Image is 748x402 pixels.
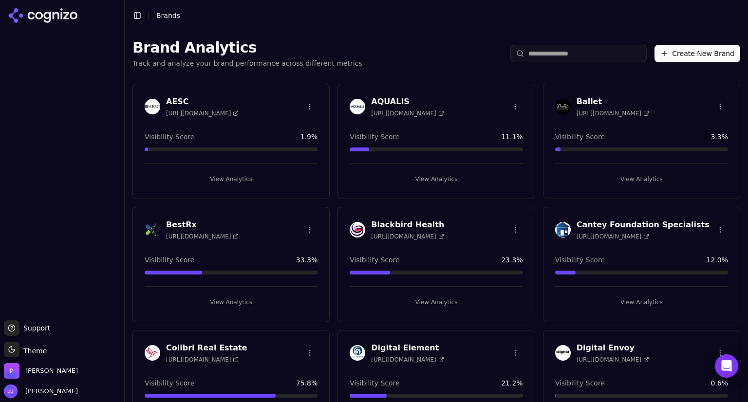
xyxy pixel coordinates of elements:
[577,96,649,108] h3: Ballet
[371,233,444,240] span: [URL][DOMAIN_NAME]
[4,384,78,398] button: Open user button
[371,96,444,108] h3: AQUALIS
[21,387,78,396] span: [PERSON_NAME]
[555,222,571,238] img: Cantey Foundation Specialists
[555,132,605,142] span: Visibility Score
[145,255,194,265] span: Visibility Score
[156,12,180,19] span: Brands
[555,378,605,388] span: Visibility Score
[145,345,160,361] img: Colibri Real Estate
[25,366,78,375] span: Perrill
[145,171,318,187] button: View Analytics
[715,354,738,378] div: Open Intercom Messenger
[501,132,523,142] span: 11.1 %
[145,378,194,388] span: Visibility Score
[555,294,728,310] button: View Analytics
[555,345,571,361] img: Digital Envoy
[350,171,523,187] button: View Analytics
[555,99,571,114] img: Ballet
[654,45,740,62] button: Create New Brand
[350,99,365,114] img: AQUALIS
[166,356,239,364] span: [URL][DOMAIN_NAME]
[132,39,362,56] h1: Brand Analytics
[555,171,728,187] button: View Analytics
[711,378,728,388] span: 0.6 %
[4,384,18,398] img: Jen Jones
[555,255,605,265] span: Visibility Score
[371,356,444,364] span: [URL][DOMAIN_NAME]
[300,132,318,142] span: 1.9 %
[350,132,399,142] span: Visibility Score
[350,222,365,238] img: Blackbird Health
[371,219,444,231] h3: Blackbird Health
[4,363,78,379] button: Open organization switcher
[296,255,318,265] span: 33.3 %
[577,110,649,117] span: [URL][DOMAIN_NAME]
[577,233,649,240] span: [URL][DOMAIN_NAME]
[577,219,710,231] h3: Cantey Foundation Specialists
[145,99,160,114] img: AESC
[166,233,239,240] span: [URL][DOMAIN_NAME]
[19,347,47,355] span: Theme
[501,255,523,265] span: 23.3 %
[166,96,239,108] h3: AESC
[371,110,444,117] span: [URL][DOMAIN_NAME]
[350,294,523,310] button: View Analytics
[132,58,362,68] p: Track and analyze your brand performance across different metrics
[166,110,239,117] span: [URL][DOMAIN_NAME]
[145,294,318,310] button: View Analytics
[4,363,19,379] img: Perrill
[19,323,50,333] span: Support
[371,342,444,354] h3: Digital Element
[711,132,728,142] span: 3.3 %
[707,255,728,265] span: 12.0 %
[166,219,239,231] h3: BestRx
[145,222,160,238] img: BestRx
[166,342,247,354] h3: Colibri Real Estate
[350,255,399,265] span: Visibility Score
[577,356,649,364] span: [URL][DOMAIN_NAME]
[501,378,523,388] span: 21.2 %
[350,378,399,388] span: Visibility Score
[350,345,365,361] img: Digital Element
[296,378,318,388] span: 75.8 %
[145,132,194,142] span: Visibility Score
[156,11,180,20] nav: breadcrumb
[577,342,649,354] h3: Digital Envoy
